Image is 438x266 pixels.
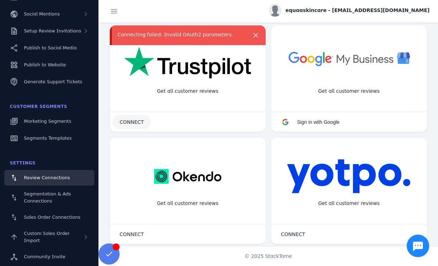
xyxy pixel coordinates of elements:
a: Community Invite [4,249,94,265]
div: Connecting failed: Invalid OAuth2 parameters. [118,31,246,38]
img: okendo.webp [154,159,221,194]
div: Get all customer reviews [313,82,386,101]
span: Sales Order Connections [24,214,80,220]
span: Marketing Segments [24,119,71,124]
div: Get all customer reviews [151,194,224,213]
a: Publish to Social Media [4,40,94,56]
span: Segments Templates [24,135,72,141]
span: Settings [10,161,36,165]
div: Get all customer reviews [313,194,386,213]
span: CONNECT [281,232,305,237]
span: Sign in with Google [297,119,340,125]
img: profile.jpg [269,4,281,17]
button: CONNECT [113,115,151,129]
span: Customer Segments [10,104,67,109]
div: Get all customer reviews [151,82,224,101]
a: Review Connections [4,170,94,186]
a: Marketing Segments [4,114,94,129]
span: Segmentation & Ads Connections [24,191,71,204]
span: Generate Support Tickets [24,79,82,84]
span: Publish to Social Media [24,45,77,50]
span: CONNECT [120,120,144,125]
a: Sales Order Connections [4,210,94,225]
span: Setup Review Invitations [24,28,81,34]
span: © 2025 StackTome [245,253,292,260]
span: equaaskincare - [EMAIL_ADDRESS][DOMAIN_NAME] [286,7,430,14]
a: Publish to Website [4,57,94,73]
a: Segments Templates [4,131,94,146]
span: Custom Sales Order Import [24,231,70,243]
img: yotpo.png [287,159,411,194]
button: CONNECT [113,227,151,241]
button: CONNECT [274,227,312,241]
a: Generate Support Tickets [4,74,94,90]
span: Review Connections [24,175,70,180]
a: Segmentation & Ads Connections [4,187,94,208]
span: Community Invite [24,254,65,259]
span: CONNECT [120,232,144,237]
img: trustpilot.png [124,47,251,80]
button: Sign in with Google [274,115,347,129]
span: Social Mentions [24,11,60,17]
button: equaaskincare - [EMAIL_ADDRESS][DOMAIN_NAME] [269,4,430,17]
span: Publish to Website [24,62,66,67]
img: googlebusiness.png [285,47,413,71]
